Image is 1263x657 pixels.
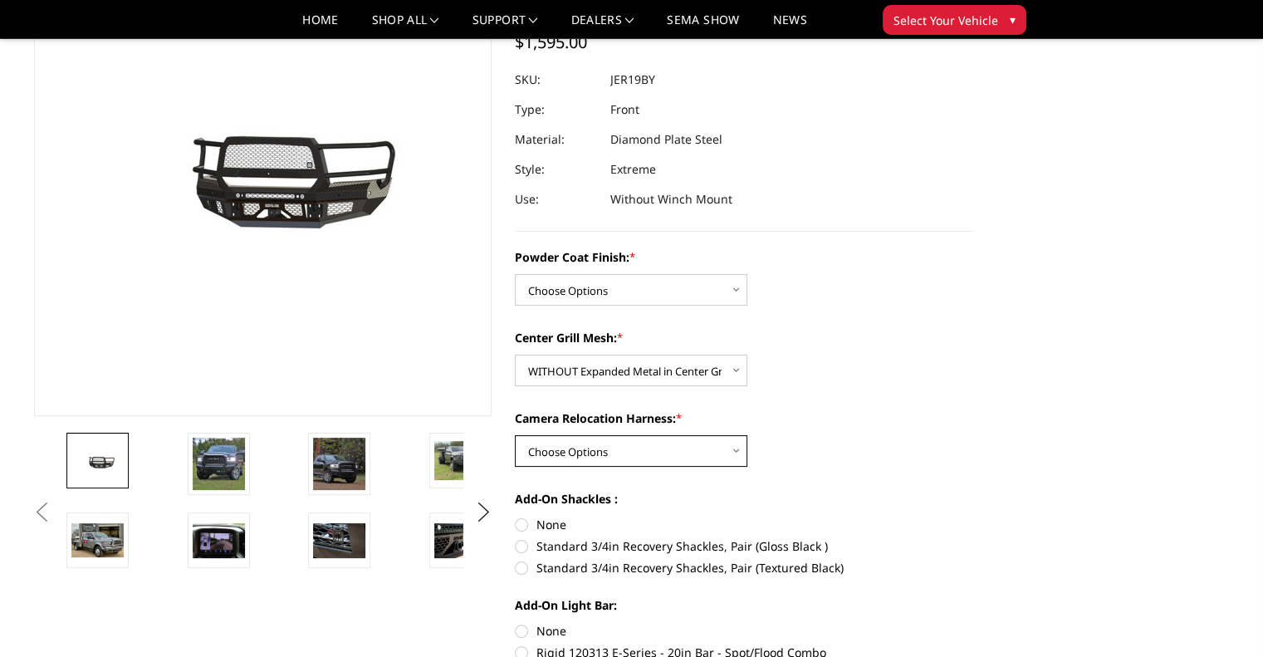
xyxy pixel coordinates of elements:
[1010,11,1016,28] span: ▾
[515,559,973,576] label: Standard 3/4in Recovery Shackles, Pair (Textured Black)
[193,523,245,558] img: Clear View Camera: Relocate your front camera and keep the functionality completely.
[434,523,487,558] img: 2019-2025 Ram 2500-3500 - FT Series - Extreme Front Bumper
[610,184,732,214] dd: Without Winch Mount
[471,500,496,525] button: Next
[302,14,338,38] a: Home
[515,248,973,266] label: Powder Coat Finish:
[515,409,973,427] label: Camera Relocation Harness:
[313,438,365,490] img: 2019-2025 Ram 2500-3500 - FT Series - Extreme Front Bumper
[610,154,656,184] dd: Extreme
[515,622,973,640] label: None
[515,125,598,154] dt: Material:
[515,95,598,125] dt: Type:
[610,125,722,154] dd: Diamond Plate Steel
[30,500,55,525] button: Previous
[515,537,973,555] label: Standard 3/4in Recovery Shackles, Pair (Gloss Black )
[515,516,973,533] label: None
[515,65,598,95] dt: SKU:
[515,184,598,214] dt: Use:
[515,490,973,507] label: Add-On Shackles :
[313,523,365,558] img: 2019-2025 Ram 2500-3500 - FT Series - Extreme Front Bumper
[667,14,739,38] a: SEMA Show
[883,5,1026,35] button: Select Your Vehicle
[515,329,973,346] label: Center Grill Mesh:
[372,14,439,38] a: shop all
[193,438,245,490] img: 2019-2025 Ram 2500-3500 - FT Series - Extreme Front Bumper
[610,95,639,125] dd: Front
[515,31,587,53] span: $1,595.00
[71,449,124,473] img: 2019-2025 Ram 2500-3500 - FT Series - Extreme Front Bumper
[515,596,973,614] label: Add-On Light Bar:
[1180,577,1263,657] iframe: Chat Widget
[434,441,487,480] img: 2019-2025 Ram 2500-3500 - FT Series - Extreme Front Bumper
[571,14,634,38] a: Dealers
[472,14,538,38] a: Support
[71,523,124,556] img: 2019-2025 Ram 2500-3500 - FT Series - Extreme Front Bumper
[893,12,998,29] span: Select Your Vehicle
[772,14,806,38] a: News
[515,154,598,184] dt: Style:
[610,65,655,95] dd: JER19BY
